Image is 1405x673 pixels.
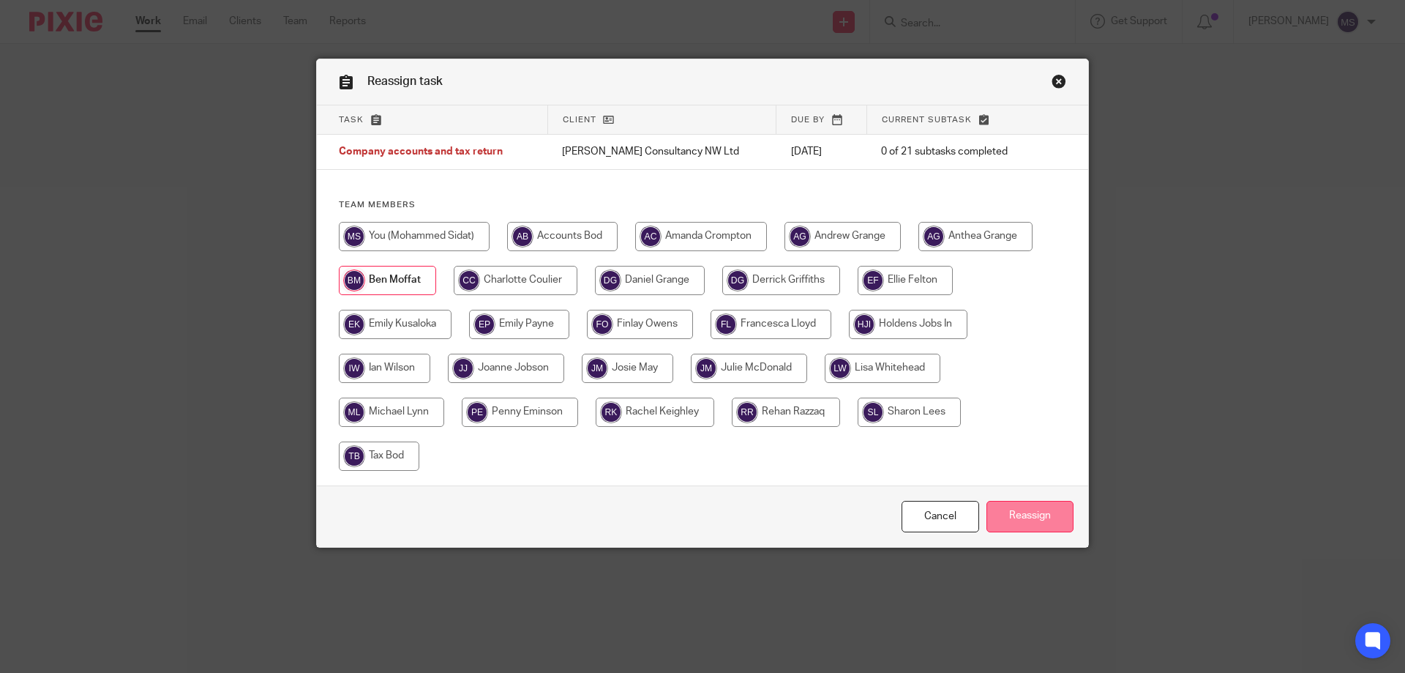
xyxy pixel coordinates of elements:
a: Close this dialog window [902,501,979,532]
span: Reassign task [367,75,443,87]
span: Company accounts and tax return [339,147,503,157]
span: Client [563,116,596,124]
p: [DATE] [791,144,852,159]
span: Task [339,116,364,124]
a: Close this dialog window [1052,74,1066,94]
input: Reassign [986,501,1074,532]
h4: Team members [339,199,1066,211]
td: 0 of 21 subtasks completed [866,135,1039,170]
span: Due by [791,116,825,124]
p: [PERSON_NAME] Consultancy NW Ltd [562,144,762,159]
span: Current subtask [882,116,972,124]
